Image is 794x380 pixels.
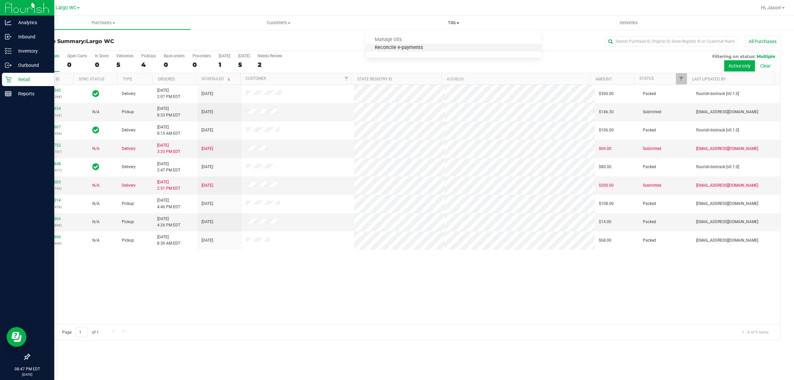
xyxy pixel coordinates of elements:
span: Packed [643,201,656,207]
span: [DATE] [201,127,213,133]
span: [DATE] 8:15 AM EDT [157,124,180,137]
div: 5 [238,61,250,69]
inline-svg: Retail [5,76,12,83]
span: $68.00 [599,237,611,244]
button: Clear [756,60,775,71]
input: 1 [76,327,88,337]
span: flourish-biotrack [v0.1.0] [696,164,739,170]
div: 5 [116,61,133,69]
div: 0 [67,61,87,69]
a: Amount [595,77,612,81]
span: Customers [191,20,366,26]
span: [DATE] 4:46 PM EDT [157,197,180,210]
span: Not Applicable [92,238,100,243]
a: Ordered [158,77,175,81]
div: 0 [164,61,185,69]
span: $300.00 [599,91,614,97]
span: Largo WC [86,38,114,44]
span: Pickup [122,219,134,225]
span: Manage tills [366,37,411,43]
iframe: Resource center [7,327,26,347]
span: $146.30 [599,109,614,115]
div: 0 [95,61,109,69]
span: [DATE] [201,91,213,97]
a: State Registry ID [357,77,392,81]
p: Inbound [12,33,51,41]
span: Packed [643,237,656,244]
a: Purchases [16,16,191,30]
span: Submitted [643,109,661,115]
span: Delivery [122,146,136,152]
div: Open Carts [67,54,87,58]
span: Delivery [122,182,136,189]
span: $108.00 [599,201,614,207]
a: 11957867 [42,125,61,129]
button: N/A [92,219,100,225]
span: Hi, Jaxon! [761,5,781,10]
span: [EMAIL_ADDRESS][DOMAIN_NAME] [696,201,758,207]
span: Largo WC [56,5,76,11]
span: [DATE] [201,201,213,207]
span: 1 - 9 of 9 items [737,327,774,337]
span: flourish-biotrack [v0.1.0] [696,91,739,97]
span: Packed [643,127,656,133]
p: Outbound [12,61,51,69]
span: [DATE] [201,219,213,225]
span: Delivery [122,91,136,97]
span: Not Applicable [92,201,100,206]
span: Packed [643,219,656,225]
div: Pre-orders [193,54,211,58]
a: 11968848 [42,162,61,166]
span: [DATE] 2:51 PM EDT [157,179,180,192]
inline-svg: Inbound [5,33,12,40]
inline-svg: Reports [5,90,12,97]
th: Address [441,73,590,85]
span: [DATE] 8:30 AM EDT [157,234,180,247]
button: All Purchases [744,36,781,47]
input: Search Purchase ID, Original ID, State Registry ID or Customer Name... [605,36,738,46]
button: N/A [92,109,100,115]
a: Last Updated By [692,77,726,81]
span: Delivery [122,164,136,170]
span: Pickup [122,201,134,207]
span: Pickup [122,109,134,115]
p: 08:47 PM EDT [3,366,51,372]
span: Submitted [643,146,661,152]
button: N/A [92,182,100,189]
p: [DATE] [3,372,51,377]
span: $200.00 [599,182,614,189]
div: Back-orders [164,54,185,58]
a: Scheduled [201,76,232,81]
div: Deliveries [116,54,133,58]
p: Inventory [12,47,51,55]
a: 11971454 [42,106,61,111]
span: $106.00 [599,127,614,133]
a: Status [640,76,654,81]
a: 11957966 [42,235,61,239]
div: [DATE] [219,54,230,58]
span: [DATE] [201,109,213,115]
a: 11964752 [42,143,61,148]
span: [EMAIL_ADDRESS][DOMAIN_NAME] [696,109,758,115]
span: [DATE] 3:33 PM EDT [157,142,180,155]
span: [DATE] [201,164,213,170]
span: Delivery [122,127,136,133]
a: Customer [245,76,266,81]
span: [EMAIL_ADDRESS][DOMAIN_NAME] [696,182,758,189]
span: [DATE] 8:33 PM EDT [157,106,180,118]
span: flourish-biotrack [v0.1.0] [696,127,739,133]
span: [DATE] 2:07 PM EDT [157,87,180,100]
inline-svg: Inventory [5,48,12,54]
button: N/A [92,146,100,152]
p: Retail [12,75,51,83]
a: Type [123,77,132,81]
button: Active only [724,60,755,71]
a: Customers [191,16,366,30]
span: Page of 1 [57,327,104,337]
span: [DATE] [201,237,213,244]
a: Filter [676,73,687,84]
button: N/A [92,237,100,244]
span: Not Applicable [92,183,100,188]
div: [DATE] [238,54,250,58]
button: N/A [92,201,100,207]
